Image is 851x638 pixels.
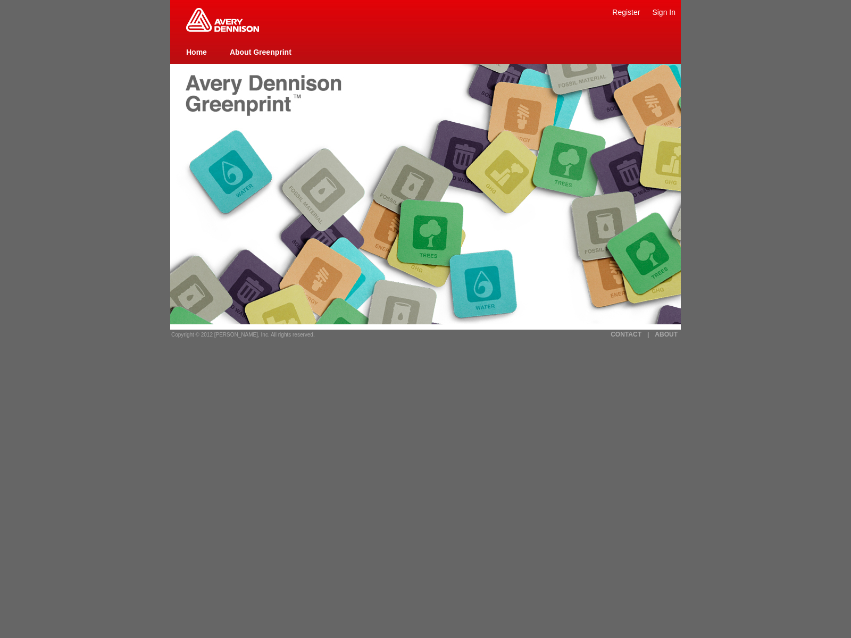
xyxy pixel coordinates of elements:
a: ABOUT [655,331,678,338]
img: Home [186,8,259,32]
a: Home [186,48,207,56]
a: | [647,331,649,338]
span: Copyright © 2012 [PERSON_NAME], Inc. All rights reserved. [171,332,315,338]
a: CONTACT [611,331,641,338]
a: Sign In [652,8,675,16]
a: Greenprint [186,27,259,33]
a: About Greenprint [230,48,291,56]
a: Register [612,8,640,16]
